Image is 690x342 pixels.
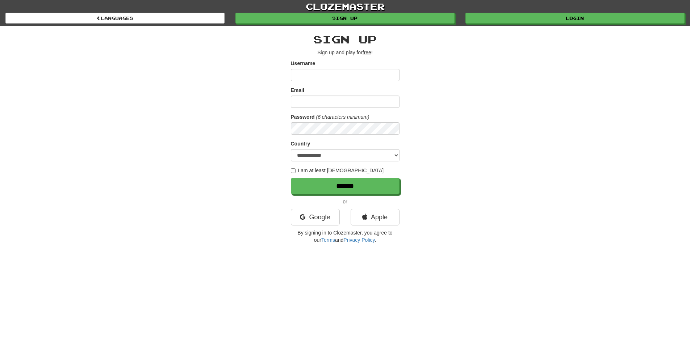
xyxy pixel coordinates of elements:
input: I am at least [DEMOGRAPHIC_DATA] [291,168,296,173]
label: I am at least [DEMOGRAPHIC_DATA] [291,167,384,174]
a: Terms [321,237,335,243]
em: (6 characters minimum) [316,114,369,120]
label: Password [291,113,315,121]
label: Username [291,60,315,67]
label: Country [291,140,310,147]
a: Apple [351,209,400,225]
p: Sign up and play for ! [291,49,400,56]
a: Privacy Policy [343,237,375,243]
p: or [291,198,400,205]
a: Google [291,209,340,225]
a: Login [465,13,685,24]
u: free [363,50,371,55]
a: Languages [5,13,225,24]
p: By signing in to Clozemaster, you agree to our and . [291,229,400,244]
h2: Sign up [291,33,400,45]
a: Sign up [235,13,455,24]
label: Email [291,86,304,94]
